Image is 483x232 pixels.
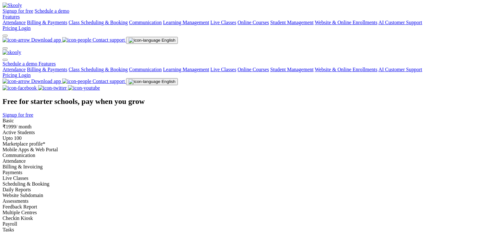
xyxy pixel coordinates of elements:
[3,25,17,31] span: Pricing
[162,79,176,84] span: English
[3,181,480,187] div: Scheduling & Booking
[27,67,67,72] a: Billing & Payments
[3,47,8,49] button: open mobile menu
[38,85,67,91] img: icon-twitter
[62,78,126,84] a: Contact support
[129,20,162,25] a: Communication
[3,61,38,66] a: Schedule a demo
[163,67,209,72] a: Learning Management
[238,67,269,72] a: Online Courses
[3,124,16,129] span: ₹1999
[31,78,61,84] span: Download app
[3,78,30,84] img: icon-arrow
[3,198,480,204] div: Assessments
[315,67,377,72] a: Website & Online Enrollments
[3,3,22,8] img: Skooly
[129,67,162,72] a: Communication
[3,135,480,141] div: Upto 100
[3,67,26,72] a: Attendance
[18,72,30,78] a: Login
[315,20,377,25] a: Website & Online Enrollments
[3,158,480,164] div: Attendance
[62,78,91,84] img: icon-people
[3,193,480,198] div: Website Subdomain
[69,20,128,25] a: Class Scheduling & Booking
[3,72,18,78] a: Pricing
[68,85,100,91] img: icon-youtube
[18,25,30,31] a: Login
[3,8,33,14] a: Signup for free
[379,20,422,25] a: AI Customer Support
[3,35,8,37] button: dropdown menu
[3,37,62,43] a: Download app
[3,215,480,221] div: Checkin Kiosk
[211,20,236,25] a: Live Classes
[3,50,21,55] img: skooly
[270,20,313,25] a: Student Management
[3,78,62,84] a: Download app
[3,97,480,106] h1: Free for starter schools, pay when you grow
[3,175,480,181] div: Live Classes
[3,204,480,210] div: Feedback Report
[3,85,37,91] img: icon-facebook
[3,141,480,147] div: Marketplace profile*
[92,37,125,43] span: Contact support
[35,8,69,14] a: Schedule a demo
[3,210,480,215] div: Multiple Centres
[3,61,37,66] span: Schedule a demo
[16,124,31,129] span: / month
[3,170,480,175] div: Payments
[3,164,480,170] div: Billing & Invoicing
[3,147,480,153] div: Mobile Apps & Web Portal
[163,20,209,25] a: Learning Management
[3,187,480,193] div: Daily Reports
[62,37,126,43] a: Contact support
[126,78,178,85] button: change language
[62,37,91,43] img: icon-people
[92,78,125,84] span: Contact support
[3,130,480,135] div: Active Students
[126,37,178,44] button: change language
[3,221,480,227] div: Payroll
[129,79,160,84] img: icon-language
[69,67,128,72] a: Class Scheduling & Booking
[3,25,18,31] a: Pricing
[238,20,269,25] a: Online Courses
[31,37,61,43] span: Download app
[3,14,20,19] a: Features
[27,20,67,25] a: Billing & Payments
[129,38,160,43] img: icon-language
[270,67,313,72] a: Student Management
[3,153,480,158] div: Communication
[38,61,56,66] a: Features
[162,38,176,43] span: English
[3,59,8,61] button: close mobile menu
[3,72,17,78] span: Pricing
[211,67,236,72] a: Live Classes
[3,118,480,124] div: Basic
[379,67,422,72] a: AI Customer Support
[3,37,30,43] img: icon-arrow
[3,20,26,25] a: Attendance
[3,112,33,118] a: Signup for free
